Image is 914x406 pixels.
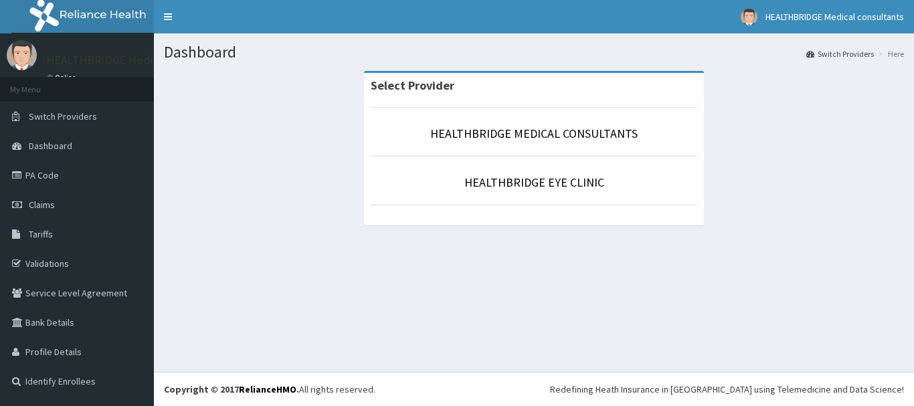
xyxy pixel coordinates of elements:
[464,175,604,190] a: HEALTHBRIDGE EYE CLINIC
[875,48,904,60] li: Here
[7,40,37,70] img: User Image
[765,11,904,23] span: HEALTHBRIDGE Medical consultants
[371,78,454,93] strong: Select Provider
[29,140,72,152] span: Dashboard
[806,48,874,60] a: Switch Providers
[741,9,757,25] img: User Image
[550,383,904,396] div: Redefining Heath Insurance in [GEOGRAPHIC_DATA] using Telemedicine and Data Science!
[430,126,638,141] a: HEALTHBRIDGE MEDICAL CONSULTANTS
[154,372,914,406] footer: All rights reserved.
[47,54,234,66] p: HEALTHBRIDGE Medical consultants
[47,73,79,82] a: Online
[29,110,97,122] span: Switch Providers
[29,228,53,240] span: Tariffs
[164,383,299,395] strong: Copyright © 2017 .
[29,199,55,211] span: Claims
[239,383,296,395] a: RelianceHMO
[164,43,904,61] h1: Dashboard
